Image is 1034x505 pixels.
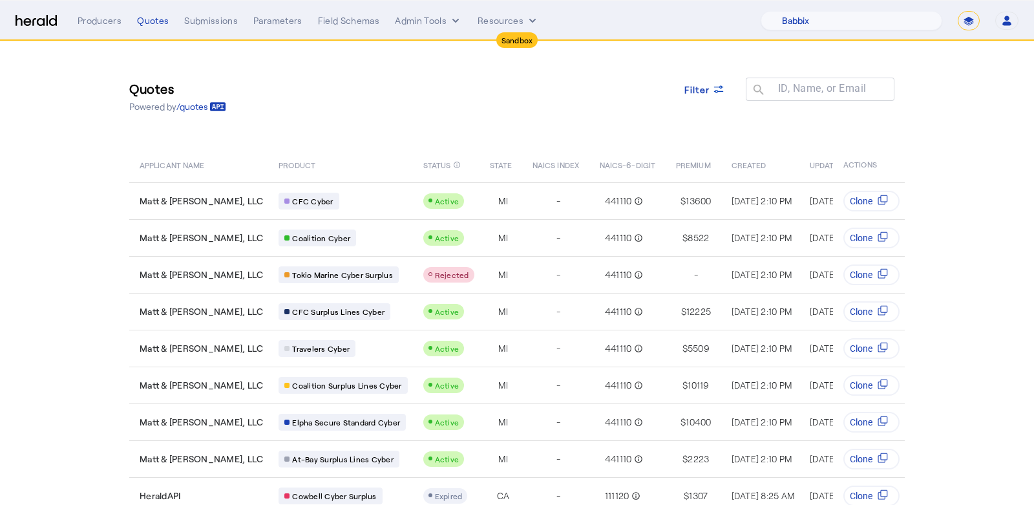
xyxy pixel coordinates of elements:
[140,158,204,171] span: APPLICANT NAME
[140,416,263,429] span: Matt & [PERSON_NAME], LLC
[686,195,711,208] span: 13600
[688,342,710,355] span: 5509
[631,231,643,244] mat-icon: info_outline
[498,231,508,244] span: MI
[850,342,872,355] span: Clone
[732,306,792,317] span: [DATE] 2:10 PM
[498,342,508,355] span: MI
[435,307,459,316] span: Active
[490,158,512,171] span: STATE
[810,380,870,391] span: [DATE] 2:15 PM
[140,305,263,318] span: Matt & [PERSON_NAME], LLC
[843,228,900,248] button: Clone
[850,416,872,429] span: Clone
[435,197,459,206] span: Active
[810,490,874,501] span: [DATE] 11:00 PM
[843,264,900,285] button: Clone
[498,195,508,208] span: MI
[732,195,792,206] span: [DATE] 2:10 PM
[292,233,350,243] span: Coalition Cyber
[810,416,870,427] span: [DATE] 2:15 PM
[292,454,394,464] span: At-Bay Surplus Lines Cyber
[682,379,688,392] span: $
[435,233,459,242] span: Active
[843,301,900,322] button: Clone
[498,453,508,466] span: MI
[631,305,643,318] mat-icon: info_outline
[732,453,792,464] span: [DATE] 2:10 PM
[631,416,643,429] mat-icon: info_outline
[674,78,736,101] button: Filter
[395,14,462,27] button: internal dropdown menu
[732,158,766,171] span: CREATED
[732,416,792,427] span: [DATE] 2:10 PM
[850,489,872,502] span: Clone
[435,344,459,353] span: Active
[279,158,315,171] span: PRODUCT
[631,268,643,281] mat-icon: info_outline
[556,453,560,466] span: -
[600,158,655,171] span: NAICS-6-DIGIT
[810,158,844,171] span: UPDATED
[843,191,900,211] button: Clone
[435,418,459,427] span: Active
[556,268,560,281] span: -
[688,379,709,392] span: 10119
[605,195,632,208] span: 441110
[140,453,263,466] span: Matt & [PERSON_NAME], LLC
[556,195,560,208] span: -
[843,412,900,433] button: Clone
[732,490,795,501] span: [DATE] 8:25 AM
[850,195,872,208] span: Clone
[556,231,560,244] span: -
[292,491,376,501] span: Cowbell Cyber Surplus
[631,453,643,466] mat-icon: info_outline
[605,416,632,429] span: 441110
[605,379,632,392] span: 441110
[605,342,632,355] span: 441110
[556,342,560,355] span: -
[631,342,643,355] mat-icon: info_outline
[810,306,871,317] span: [DATE] 2:14 PM
[843,338,900,359] button: Clone
[556,489,560,502] span: -
[453,158,461,172] mat-icon: info_outline
[605,305,632,318] span: 441110
[682,231,688,244] span: $
[140,268,263,281] span: Matt & [PERSON_NAME], LLC
[184,14,238,27] div: Submissions
[137,14,169,27] div: Quotes
[810,453,870,464] span: [DATE] 2:15 PM
[292,270,393,280] span: Tokio Marine Cyber Surplus
[435,270,469,279] span: Rejected
[732,380,792,391] span: [DATE] 2:10 PM
[682,342,688,355] span: $
[833,146,905,182] th: ACTIONS
[676,158,711,171] span: PREMIUM
[629,489,640,502] mat-icon: info_outline
[292,306,385,317] span: CFC Surplus Lines Cyber
[684,83,710,96] span: Filter
[176,100,226,113] a: /quotes
[498,379,508,392] span: MI
[850,379,872,392] span: Clone
[810,232,870,243] span: [DATE] 2:10 PM
[843,449,900,469] button: Clone
[732,232,792,243] span: [DATE] 2:10 PM
[684,489,689,502] span: $
[140,195,263,208] span: Matt & [PERSON_NAME], LLC
[681,305,686,318] span: $
[689,489,708,502] span: 1307
[688,453,709,466] span: 2223
[681,416,686,429] span: $
[129,100,226,113] p: Powered by
[292,417,400,427] span: Elpha Secure Standard Cyber
[78,14,121,27] div: Producers
[631,195,643,208] mat-icon: info_outline
[605,231,632,244] span: 441110
[778,82,867,94] mat-label: ID, Name, or Email
[686,305,711,318] span: 12225
[140,489,180,502] span: HeraldAPI
[850,231,872,244] span: Clone
[292,380,401,391] span: Coalition Surplus Lines Cyber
